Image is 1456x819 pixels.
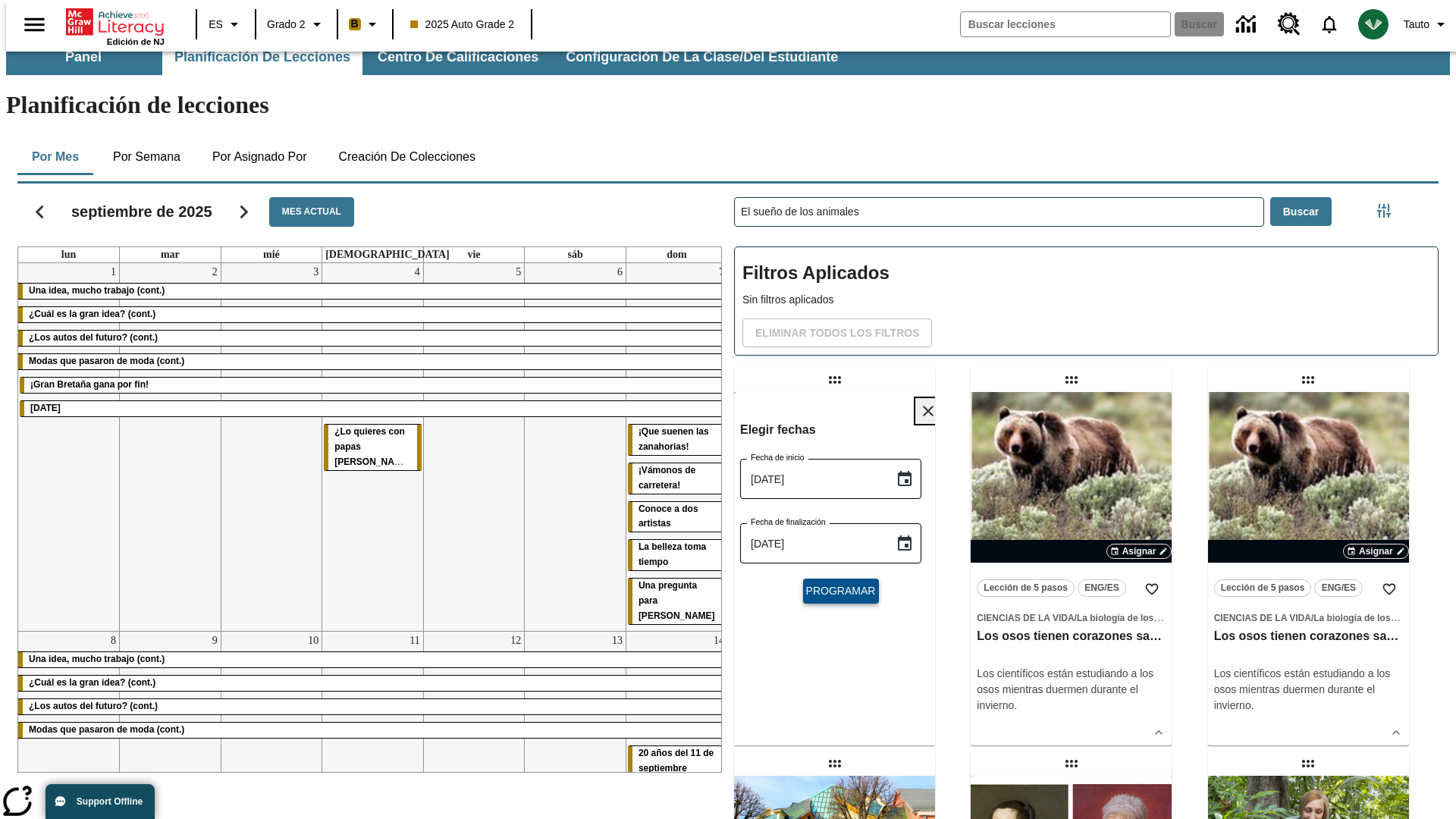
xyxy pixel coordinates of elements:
div: Modas que pasaron de moda (cont.) [18,723,727,738]
span: ¿Cuál es la gran idea? (cont.) [29,677,155,688]
a: 2 de septiembre de 2025 [209,263,221,281]
span: Modas que pasaron de moda (cont.) [29,724,184,735]
div: Una pregunta para Joplin [628,579,726,624]
a: jueves [322,247,453,262]
span: Configuración de la clase/del estudiante [566,49,838,66]
span: Edición de NJ [107,37,165,46]
span: Ciencias de la Vida [977,613,1074,623]
td: 3 de septiembre de 2025 [221,263,322,631]
input: Buscar lecciones [735,198,1263,226]
span: Centro de calificaciones [378,49,538,66]
button: Seguir [224,193,263,231]
button: Support Offline [45,784,155,819]
button: Centro de calificaciones [366,39,551,75]
div: Lección arrastrable: Mujeres notables de la Ilustración [1059,752,1084,776]
div: ¿Los autos del futuro? (cont.) [18,699,727,714]
a: 4 de septiembre de 2025 [412,263,423,281]
div: Lección arrastrable: El sueño de los animales [823,368,847,392]
a: 6 de septiembre de 2025 [614,263,626,281]
span: La biología de los sistemas humanos y la salud [1077,613,1282,623]
span: Programar [806,583,876,599]
img: avatar image [1358,9,1389,39]
td: 2 de septiembre de 2025 [120,263,221,631]
div: lesson details [734,392,935,745]
h2: septiembre de 2025 [71,202,212,221]
div: ¿Cuál es la gran idea? (cont.) [18,676,727,691]
a: miércoles [260,247,283,262]
a: 12 de septiembre de 2025 [507,632,524,650]
h3: Los osos tienen corazones sanos, pero ¿por qué? [1214,629,1403,645]
td: 7 de septiembre de 2025 [626,263,727,631]
span: Asignar [1359,544,1393,558]
a: lunes [58,247,79,262]
a: 1 de septiembre de 2025 [108,263,119,281]
span: Ciencias de la Vida [1214,613,1311,623]
span: Support Offline [77,796,143,807]
button: Grado: Grado 2, Elige un grado [261,11,332,38]
div: 20 años del 11 de septiembre [628,746,726,777]
button: Panel [8,39,159,75]
span: / [1075,613,1077,623]
div: Filtros Aplicados [734,246,1439,356]
button: Planificación de lecciones [162,39,362,75]
a: 7 de septiembre de 2025 [716,263,727,281]
button: Añadir a mis Favoritas [1376,576,1403,603]
button: Programar [803,579,879,604]
div: La belleza toma tiempo [628,540,726,570]
span: Una idea, mucho trabajo (cont.) [29,285,165,296]
div: ¡Vámonos de carretera! [628,463,726,494]
span: 2025 Auto Grade 2 [410,17,515,33]
p: Los científicos están estudiando a los osos mientras duermen durante el invierno. [1214,666,1403,714]
div: Una idea, mucho trabajo (cont.) [18,284,727,299]
button: Añadir a mis Favoritas [1138,576,1166,603]
button: Escoja un nuevo avatar [1349,5,1398,44]
button: Por asignado por [200,139,319,175]
a: Portada [66,7,165,37]
span: Lección de 5 pasos [984,580,1068,596]
div: lesson details [1208,392,1409,745]
button: ENG/ES [1314,579,1363,597]
span: Panel [65,49,102,66]
label: Fecha de finalización [751,516,826,528]
span: ENG/ES [1322,580,1356,596]
span: Modas que pasaron de moda (cont.) [29,356,184,366]
p: Los científicos están estudiando a los osos mientras duermen durante el invierno. [977,666,1166,714]
div: Una idea, mucho trabajo (cont.) [18,652,727,667]
span: ¿Cuál es la gran idea? (cont.) [29,309,155,319]
input: DD-MMMM-YYYY [740,523,883,563]
a: domingo [664,247,689,262]
span: ¡Gran Bretaña gana por fin! [30,379,149,390]
div: ¿Lo quieres con papas fritas? [324,425,422,470]
a: 3 de septiembre de 2025 [310,263,322,281]
div: Subbarra de navegación [6,39,852,75]
a: martes [158,247,183,262]
a: Notificaciones [1310,5,1349,44]
span: ¿Los autos del futuro? (cont.) [29,332,158,343]
span: Día del Trabajo [30,403,61,413]
button: Cerrar [915,398,941,424]
button: Abrir el menú lateral [12,2,57,47]
span: Tema: Ciencias de la Vida/La biología de los sistemas humanos y la salud [977,610,1166,626]
button: Regresar [20,193,59,231]
span: ¿Lo quieres con papas fritas? [334,426,416,467]
span: ¡Vámonos de carretera! [639,465,695,491]
div: Choose date [740,419,941,616]
div: Conoce a dos artistas [628,502,726,532]
button: Choose date, selected date is 23 sep 2025 [890,529,920,559]
button: Mes actual [269,197,354,227]
button: Menú lateral de filtros [1369,196,1399,226]
div: ¿Los autos del futuro? (cont.) [18,331,727,346]
button: Ver más [1147,721,1170,744]
button: Configuración de la clase/del estudiante [554,39,850,75]
div: lesson details [971,392,1172,745]
button: Ver más [1385,721,1407,744]
div: Modas que pasaron de moda (cont.) [18,354,727,369]
a: 9 de septiembre de 2025 [209,632,221,650]
h6: Elegir fechas [740,419,941,441]
p: Sin filtros aplicados [742,292,1430,308]
td: 4 de septiembre de 2025 [322,263,424,631]
div: ¿Cuál es la gran idea? (cont.) [18,307,727,322]
span: ENG/ES [1084,580,1119,596]
a: Centro de recursos, Se abrirá en una pestaña nueva. [1269,4,1310,45]
button: Creación de colecciones [326,139,488,175]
